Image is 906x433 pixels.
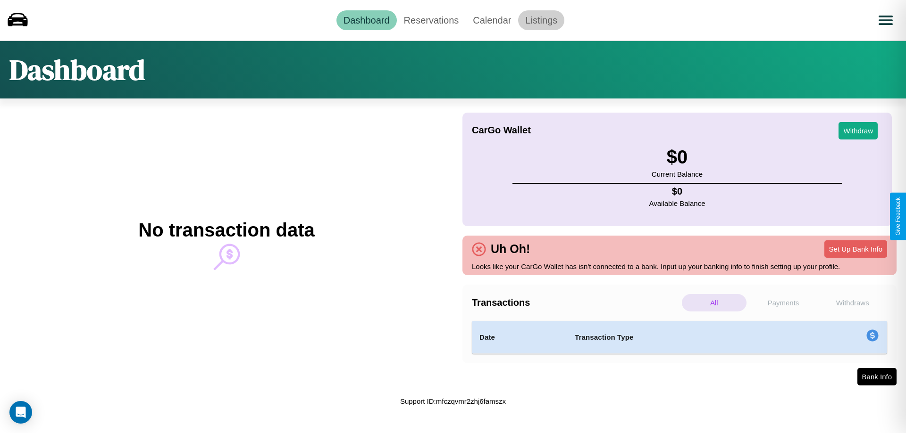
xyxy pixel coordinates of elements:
[682,294,747,311] p: All
[9,401,32,424] div: Open Intercom Messenger
[472,321,887,354] table: simple table
[486,242,535,256] h4: Uh Oh!
[652,168,703,180] p: Current Balance
[652,147,703,168] h3: $ 0
[857,368,897,385] button: Bank Info
[895,197,901,236] div: Give Feedback
[575,332,789,343] h4: Transaction Type
[839,122,878,139] button: Withdraw
[9,50,145,89] h1: Dashboard
[649,186,705,197] h4: $ 0
[479,332,560,343] h4: Date
[824,240,887,258] button: Set Up Bank Info
[472,260,887,273] p: Looks like your CarGo Wallet has isn't connected to a bank. Input up your banking info to finish ...
[397,10,466,30] a: Reservations
[336,10,397,30] a: Dashboard
[751,294,816,311] p: Payments
[820,294,885,311] p: Withdraws
[472,297,679,308] h4: Transactions
[400,395,506,408] p: Support ID: mfczqvmr2zhj6famszx
[138,220,314,241] h2: No transaction data
[649,197,705,210] p: Available Balance
[472,125,531,136] h4: CarGo Wallet
[872,7,899,33] button: Open menu
[518,10,564,30] a: Listings
[466,10,518,30] a: Calendar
